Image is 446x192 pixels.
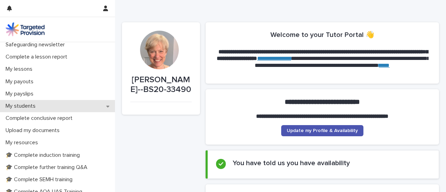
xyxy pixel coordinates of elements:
[6,22,45,36] img: M5nRWzHhSzIhMunXDL62
[3,127,65,134] p: Upload my documents
[3,152,85,159] p: 🎓 Complete induction training
[3,78,39,85] p: My payouts
[3,115,78,122] p: Complete conclusive report
[3,41,70,48] p: Safeguarding newsletter
[3,54,73,60] p: Complete a lesson report
[3,91,39,97] p: My payslips
[287,128,358,133] span: Update my Profile & Availability
[3,66,38,72] p: My lessons
[270,31,374,39] h2: Welcome to your Tutor Portal 👋
[3,176,78,183] p: 🎓 Complete SEMH training
[281,125,363,136] a: Update my Profile & Availability
[3,139,44,146] p: My resources
[3,103,41,109] p: My students
[233,159,350,167] h2: You have told us you have availability
[3,164,93,171] p: 🎓 Complete further training Q&A
[130,75,192,95] p: [PERSON_NAME]--BS20-33490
